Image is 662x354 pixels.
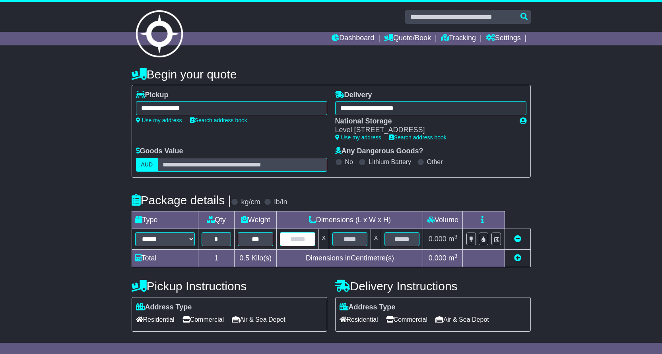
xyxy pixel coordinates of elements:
[132,194,231,207] h4: Package details |
[136,147,183,156] label: Goods Value
[448,235,458,243] span: m
[318,229,329,249] td: x
[371,229,381,249] td: x
[277,211,423,229] td: Dimensions (L x W x H)
[441,32,476,45] a: Tracking
[136,313,175,326] span: Residential
[514,254,521,262] a: Add new item
[384,32,431,45] a: Quote/Book
[335,280,531,293] h4: Delivery Instructions
[136,91,169,100] label: Pickup
[198,249,235,267] td: 1
[241,198,260,207] label: kg/cm
[423,211,463,229] td: Volume
[332,32,374,45] a: Dashboard
[235,211,277,229] td: Weight
[132,211,198,229] td: Type
[454,253,458,259] sup: 3
[454,234,458,240] sup: 3
[198,211,235,229] td: Qty
[345,158,353,166] label: No
[427,158,443,166] label: Other
[486,32,521,45] a: Settings
[232,313,285,326] span: Air & Sea Depot
[369,158,411,166] label: Lithium Battery
[132,280,327,293] h4: Pickup Instructions
[235,249,277,267] td: Kilo(s)
[448,254,458,262] span: m
[136,158,158,172] label: AUD
[514,235,521,243] a: Remove this item
[132,68,531,81] h4: Begin your quote
[274,198,287,207] label: lb/in
[335,126,512,135] div: Level [STREET_ADDRESS]
[277,249,423,267] td: Dimensions in Centimetre(s)
[335,134,381,141] a: Use my address
[239,254,249,262] span: 0.5
[429,254,447,262] span: 0.000
[335,91,372,100] label: Delivery
[136,303,192,312] label: Address Type
[435,313,489,326] span: Air & Sea Depot
[340,313,378,326] span: Residential
[389,134,447,141] a: Search address book
[182,313,224,326] span: Commercial
[340,303,396,312] label: Address Type
[335,117,512,126] div: National Storage
[136,117,182,123] a: Use my address
[132,249,198,267] td: Total
[429,235,447,243] span: 0.000
[190,117,247,123] a: Search address book
[335,147,423,156] label: Any Dangerous Goods?
[386,313,427,326] span: Commercial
